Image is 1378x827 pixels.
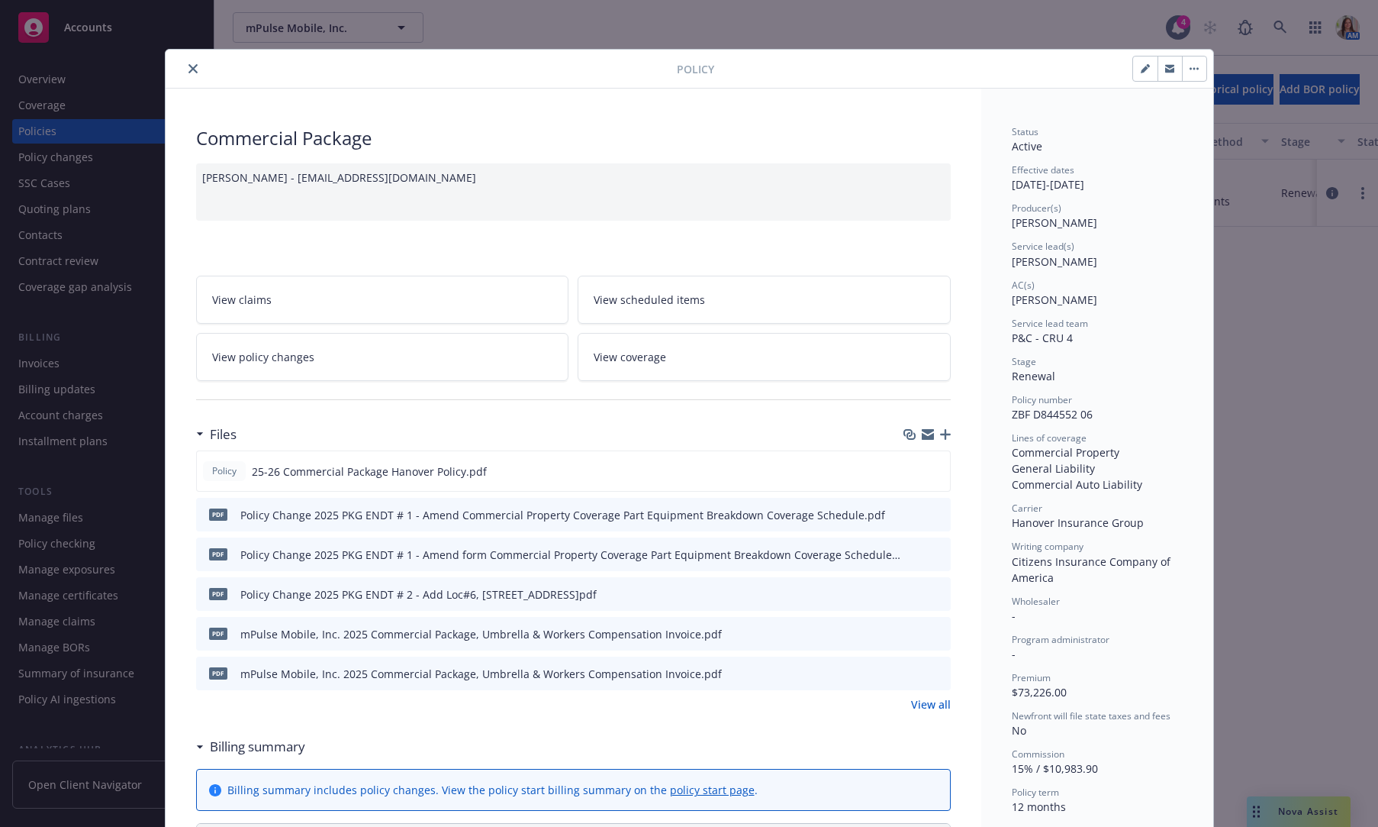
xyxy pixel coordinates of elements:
[1012,240,1074,253] span: Service lead(s)
[184,60,202,78] button: close
[1012,163,1183,192] div: [DATE] - [DATE]
[196,333,569,381] a: View policy changes
[906,586,919,602] button: download file
[670,783,755,797] a: policy start page
[240,547,900,563] div: Policy Change 2025 PKG ENDT # 1 - Amend form Commercial Property Coverage Part Equipment Breakdow...
[1012,540,1083,553] span: Writing company
[1012,431,1087,444] span: Lines of coverage
[931,507,945,523] button: preview file
[1012,139,1042,153] span: Active
[1012,279,1035,292] span: AC(s)
[906,507,919,523] button: download file
[1012,292,1097,307] span: [PERSON_NAME]
[1012,125,1038,138] span: Status
[931,626,945,642] button: preview file
[1012,393,1072,406] span: Policy number
[1012,163,1074,176] span: Effective dates
[196,737,305,757] div: Billing summary
[227,782,758,798] div: Billing summary includes policy changes. View the policy start billing summary on the .
[1012,355,1036,368] span: Stage
[1012,460,1183,476] div: General Liability
[677,61,714,77] span: Policy
[1012,515,1144,530] span: Hanover Insurance Group
[252,464,487,480] span: 25-26 Commercial Package Hanover Policy.pdf
[209,548,227,560] span: pdf
[209,628,227,639] span: pdf
[1012,554,1174,585] span: Citizens Insurance Company of America
[1012,723,1026,738] span: No
[594,349,666,365] span: View coverage
[931,547,945,563] button: preview file
[1012,671,1051,684] span: Premium
[1012,647,1016,661] span: -
[196,276,569,324] a: View claims
[1012,215,1097,230] span: [PERSON_NAME]
[906,626,919,642] button: download file
[196,125,951,151] div: Commercial Package
[1012,369,1055,383] span: Renewal
[1012,709,1170,722] span: Newfront will file state taxes and fees
[1012,761,1098,776] span: 15% / $10,983.90
[209,509,227,520] span: pdf
[1012,800,1066,814] span: 12 months
[209,667,227,679] span: pdf
[911,696,951,712] a: View all
[212,349,314,365] span: View policy changes
[209,464,240,478] span: Policy
[1012,444,1183,460] div: Commercial Property
[1012,786,1059,799] span: Policy term
[1012,609,1016,623] span: -
[1012,476,1183,493] div: Commercial Auto Liability
[930,464,944,480] button: preview file
[210,425,237,444] h3: Files
[931,586,945,602] button: preview file
[1012,685,1067,699] span: $73,226.00
[906,464,918,480] button: download file
[212,292,272,308] span: View claims
[240,586,597,602] div: Policy Change 2025 PKG ENDT # 2 - Add Loc#6, [STREET_ADDRESS]pdf
[578,276,951,324] a: View scheduled items
[594,292,705,308] span: View scheduled items
[1012,633,1109,646] span: Program administrator
[1012,595,1060,608] span: Wholesaler
[1012,407,1093,422] span: ZBF D844552 06
[906,666,919,682] button: download file
[1012,331,1073,345] span: P&C - CRU 4
[240,626,722,642] div: mPulse Mobile, Inc. 2025 Commercial Package, Umbrella & Workers Compensation Invoice.pdf
[1012,748,1064,761] span: Commission
[1012,502,1042,515] span: Carrier
[906,547,919,563] button: download file
[1012,254,1097,269] span: [PERSON_NAME]
[240,666,722,682] div: mPulse Mobile, Inc. 2025 Commercial Package, Umbrella & Workers Compensation Invoice.pdf
[196,425,237,444] div: Files
[931,666,945,682] button: preview file
[1012,202,1061,215] span: Producer(s)
[240,507,885,523] div: Policy Change 2025 PKG ENDT # 1 - Amend Commercial Property Coverage Part Equipment Breakdown Cov...
[209,588,227,599] span: pdf
[1012,317,1088,330] span: Service lead team
[196,163,951,221] div: [PERSON_NAME] - [EMAIL_ADDRESS][DOMAIN_NAME]
[210,737,305,757] h3: Billing summary
[578,333,951,381] a: View coverage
